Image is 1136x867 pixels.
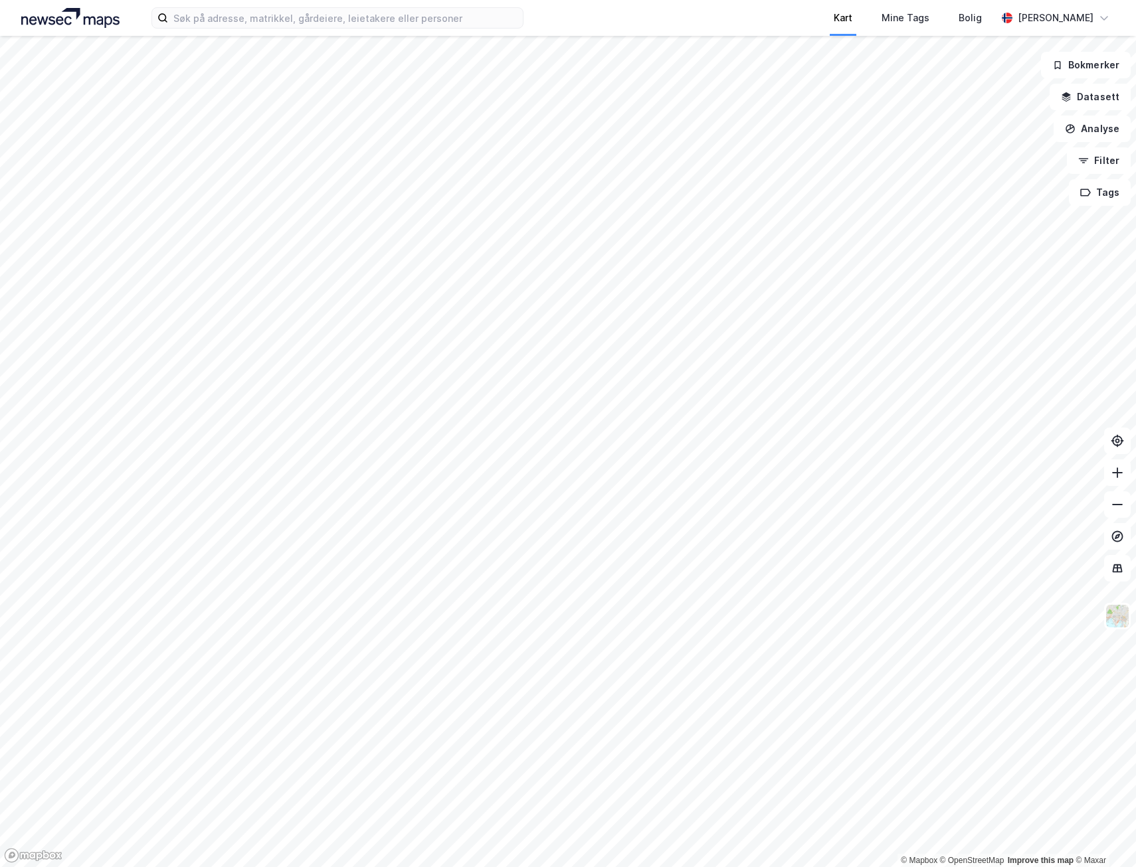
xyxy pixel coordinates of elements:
div: [PERSON_NAME] [1018,10,1093,26]
div: Mine Tags [882,10,929,26]
img: Z [1105,603,1130,629]
a: Mapbox homepage [4,848,62,863]
button: Datasett [1050,84,1131,110]
iframe: Chat Widget [1070,803,1136,867]
button: Analyse [1054,116,1131,142]
div: Kart [834,10,852,26]
a: Mapbox [901,856,937,865]
button: Filter [1067,147,1131,174]
input: Søk på adresse, matrikkel, gårdeiere, leietakere eller personer [168,8,523,28]
img: logo.a4113a55bc3d86da70a041830d287a7e.svg [21,8,120,28]
a: Improve this map [1008,856,1074,865]
a: OpenStreetMap [940,856,1004,865]
button: Bokmerker [1041,52,1131,78]
div: Bolig [959,10,982,26]
button: Tags [1069,179,1131,206]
